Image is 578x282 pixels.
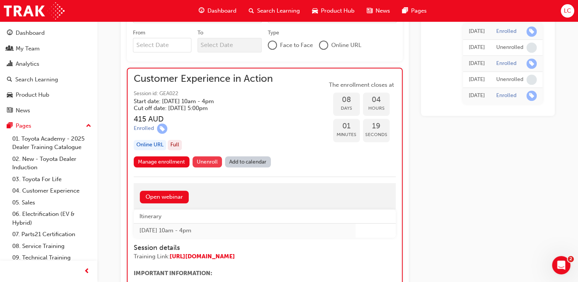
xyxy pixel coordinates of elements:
[469,43,485,52] div: Wed Sep 10 2025 14:46:14 GMT+1000 (Australian Eastern Standard Time)
[9,197,94,209] a: 05. Sales
[7,45,13,52] span: people-icon
[333,104,360,113] span: Days
[133,29,145,37] div: From
[170,253,235,260] a: [URL][DOMAIN_NAME]
[402,6,408,16] span: pages-icon
[168,140,182,150] div: Full
[496,44,523,51] div: Unenrolled
[134,209,356,224] th: Itinerary
[280,41,313,50] span: Face to Face
[7,76,12,83] span: search-icon
[363,96,390,104] span: 04
[363,130,390,139] span: Seconds
[9,208,94,229] a: 06. Electrification (EV & Hybrid)
[363,122,390,131] span: 19
[249,6,254,16] span: search-icon
[9,252,94,264] a: 09. Technical Training
[9,173,94,185] a: 03. Toyota For Life
[133,38,191,52] input: From
[526,75,537,85] span: learningRecordVerb_NONE-icon
[3,26,94,40] a: Dashboard
[3,88,94,102] a: Product Hub
[16,29,45,37] div: Dashboard
[140,191,189,203] a: Open webinar
[7,123,13,130] span: pages-icon
[3,104,94,118] a: News
[16,106,30,115] div: News
[134,89,273,98] span: Session id: GEA022
[363,104,390,113] span: Hours
[198,38,262,52] input: To
[526,26,537,37] span: learningRecordVerb_ENROLL-icon
[134,105,261,112] h5: Cut off date: [DATE] 5:00pm
[469,91,485,100] div: Wed Jul 09 2025 09:36:04 GMT+1000 (Australian Eastern Standard Time)
[3,24,94,119] button: DashboardMy TeamAnalyticsSearch LearningProduct HubNews
[134,125,154,132] div: Enrolled
[134,156,189,167] a: Manage enrollment
[3,73,94,87] a: Search Learning
[367,6,372,16] span: news-icon
[526,91,537,101] span: learningRecordVerb_ENROLL-icon
[134,253,170,260] span: Training Link:
[564,6,571,15] span: LC
[193,156,222,167] button: Unenroll
[16,44,40,53] div: My Team
[9,153,94,173] a: 02. New - Toyota Dealer Induction
[361,3,396,19] a: news-iconNews
[134,270,212,277] span: IMPORTANT INFORMATION:
[9,185,94,197] a: 04. Customer Experience
[327,81,396,89] span: The enrollment closes at
[84,267,90,276] span: prev-icon
[16,122,31,130] div: Pages
[469,27,485,36] div: Wed Sep 10 2025 14:46:19 GMT+1000 (Australian Eastern Standard Time)
[496,76,523,83] div: Unenrolled
[7,107,13,114] span: news-icon
[134,140,166,150] div: Online URL
[257,6,300,15] span: Search Learning
[134,115,273,123] h3: 415 AUD
[193,3,243,19] a: guage-iconDashboard
[3,57,94,71] a: Analytics
[321,6,355,15] span: Product Hub
[9,229,94,240] a: 07. Parts21 Certification
[207,6,236,15] span: Dashboard
[134,75,273,83] span: Customer Experience in Action
[333,96,360,104] span: 08
[198,29,203,37] div: To
[411,6,427,15] span: Pages
[3,119,94,133] button: Pages
[331,41,361,50] span: Online URL
[469,75,485,84] div: Fri Aug 01 2025 10:19:19 GMT+1000 (Australian Eastern Standard Time)
[9,133,94,153] a: 01. Toyota Academy - 2025 Dealer Training Catalogue
[469,59,485,68] div: Fri Aug 01 2025 10:19:28 GMT+1000 (Australian Eastern Standard Time)
[7,92,13,99] span: car-icon
[396,3,433,19] a: pages-iconPages
[268,29,279,37] div: Type
[496,28,516,35] div: Enrolled
[134,98,261,105] h5: Start date: [DATE] 10am - 4pm
[157,123,167,134] span: learningRecordVerb_ENROLL-icon
[199,6,204,16] span: guage-icon
[496,92,516,99] div: Enrolled
[333,122,360,131] span: 01
[225,156,271,167] a: Add to calendar
[306,3,361,19] a: car-iconProduct Hub
[568,256,574,262] span: 2
[333,130,360,139] span: Minutes
[526,42,537,53] span: learningRecordVerb_NONE-icon
[16,91,49,99] div: Product Hub
[496,60,516,67] div: Enrolled
[9,240,94,252] a: 08. Service Training
[16,60,39,68] div: Analytics
[312,6,318,16] span: car-icon
[526,58,537,69] span: learningRecordVerb_ENROLL-icon
[552,256,570,274] iframe: Intercom live chat
[243,3,306,19] a: search-iconSearch Learning
[86,121,91,131] span: up-icon
[134,75,396,170] button: Customer Experience in ActionSession id: GEA022Start date: [DATE] 10am - 4pm Cut off date: [DATE]...
[3,42,94,56] a: My Team
[134,244,382,252] h4: Session details
[4,2,65,19] img: Trak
